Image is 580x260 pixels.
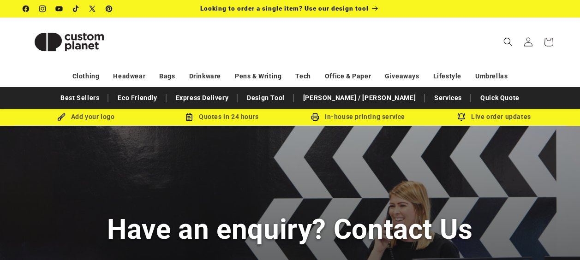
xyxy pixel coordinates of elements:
a: Umbrellas [475,68,508,84]
div: In-house printing service [290,111,426,123]
a: Quick Quote [476,90,524,106]
summary: Search [498,32,518,52]
a: Office & Paper [325,68,371,84]
a: Design Tool [242,90,289,106]
a: Express Delivery [171,90,233,106]
a: Best Sellers [56,90,104,106]
a: Bags [159,68,175,84]
img: Custom Planet [23,21,115,63]
iframe: Chat Widget [534,216,580,260]
a: Custom Planet [20,18,119,66]
img: Order Updates Icon [185,113,193,121]
span: Looking to order a single item? Use our design tool [200,5,369,12]
a: [PERSON_NAME] / [PERSON_NAME] [299,90,420,106]
a: Eco Friendly [113,90,161,106]
a: Headwear [113,68,145,84]
a: Lifestyle [433,68,461,84]
a: Giveaways [385,68,419,84]
a: Pens & Writing [235,68,281,84]
img: Brush Icon [57,113,66,121]
a: Drinkware [189,68,221,84]
img: In-house printing [311,113,319,121]
a: Services [430,90,466,106]
div: Add your logo [18,111,154,123]
img: Order updates [457,113,466,121]
a: Clothing [72,68,100,84]
div: Quotes in 24 hours [154,111,290,123]
a: Tech [295,68,311,84]
div: Live order updates [426,111,562,123]
h1: Have an enquiry? Contact Us [107,212,473,247]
